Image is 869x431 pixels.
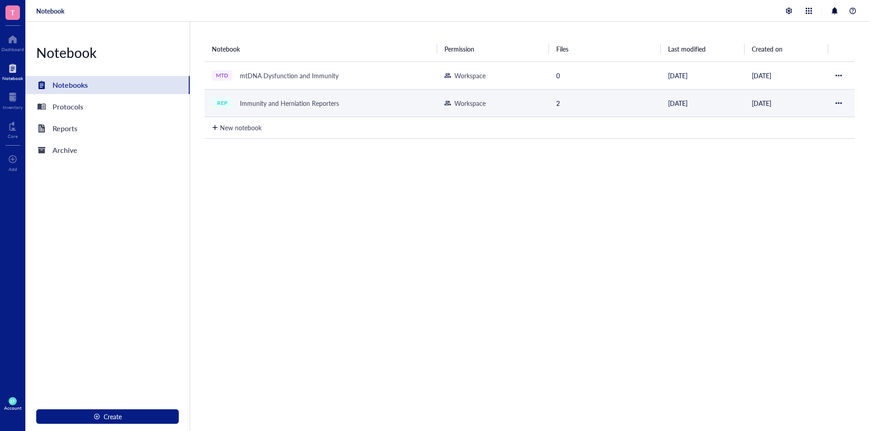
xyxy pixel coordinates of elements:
[236,69,343,82] div: mtDNA Dysfunction and Immunity
[53,79,88,91] div: Notebooks
[25,76,190,94] a: Notebooks
[4,405,22,411] div: Account
[9,166,17,172] div: Add
[10,399,15,404] span: EF
[454,71,486,81] div: Workspace
[220,123,262,133] div: New notebook
[36,7,64,15] a: Notebook
[2,76,23,81] div: Notebook
[2,61,23,81] a: Notebook
[104,413,122,420] span: Create
[3,90,23,110] a: Inventory
[3,104,23,110] div: Inventory
[53,122,77,135] div: Reports
[549,89,661,117] td: 2
[661,89,745,117] td: [DATE]
[549,62,661,89] td: 0
[25,98,190,116] a: Protocols
[437,36,549,62] th: Permission
[8,119,18,139] a: Core
[25,43,190,62] div: Notebook
[661,36,745,62] th: Last modified
[236,97,343,109] div: Immunity and Herniation Reporters
[1,47,24,52] div: Dashboard
[1,32,24,52] a: Dashboard
[454,98,486,108] div: Workspace
[25,119,190,137] a: Reports
[661,62,745,89] td: [DATE]
[36,409,179,424] button: Create
[8,133,18,139] div: Core
[549,36,661,62] th: Files
[205,36,437,62] th: Notebook
[53,144,77,156] div: Archive
[10,7,15,18] span: T
[25,141,190,159] a: Archive
[53,100,83,113] div: Protocols
[745,62,828,89] td: [DATE]
[745,89,828,117] td: [DATE]
[745,36,828,62] th: Created on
